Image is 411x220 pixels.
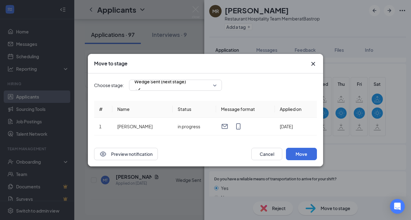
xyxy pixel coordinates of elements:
svg: Eye [99,150,107,158]
td: in progress [173,118,216,135]
div: Open Intercom Messenger [390,199,405,214]
svg: Cross [309,60,317,68]
th: Applied on [275,101,317,118]
svg: MobileSms [235,123,242,130]
th: Status [173,101,216,118]
span: Choose stage: [94,82,124,89]
th: Message format [216,101,275,118]
button: Close [309,60,317,68]
button: Move [286,148,317,160]
h3: Move to stage [94,60,128,67]
button: EyePreview notification [94,148,158,160]
span: Wedge Sent (next stage) [134,77,186,86]
svg: Email [221,123,228,130]
th: Name [112,101,173,118]
span: 1 [99,124,102,129]
th: # [94,101,112,118]
td: [DATE] [275,118,317,135]
svg: Checkmark [134,86,142,94]
td: [PERSON_NAME] [112,118,173,135]
button: Cancel [251,148,282,160]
